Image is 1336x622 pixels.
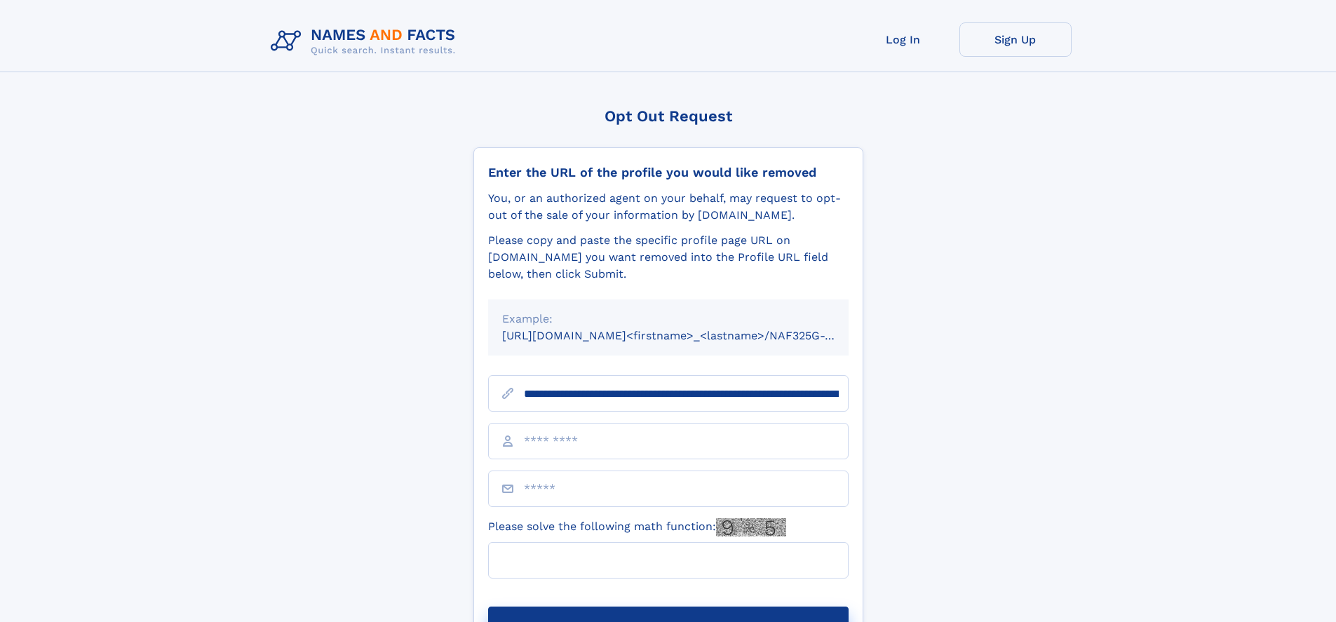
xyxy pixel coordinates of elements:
[847,22,959,57] a: Log In
[473,107,863,125] div: Opt Out Request
[502,311,835,327] div: Example:
[488,165,849,180] div: Enter the URL of the profile you would like removed
[502,329,875,342] small: [URL][DOMAIN_NAME]<firstname>_<lastname>/NAF325G-xxxxxxxx
[265,22,467,60] img: Logo Names and Facts
[488,518,786,536] label: Please solve the following math function:
[959,22,1072,57] a: Sign Up
[488,190,849,224] div: You, or an authorized agent on your behalf, may request to opt-out of the sale of your informatio...
[488,232,849,283] div: Please copy and paste the specific profile page URL on [DOMAIN_NAME] you want removed into the Pr...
